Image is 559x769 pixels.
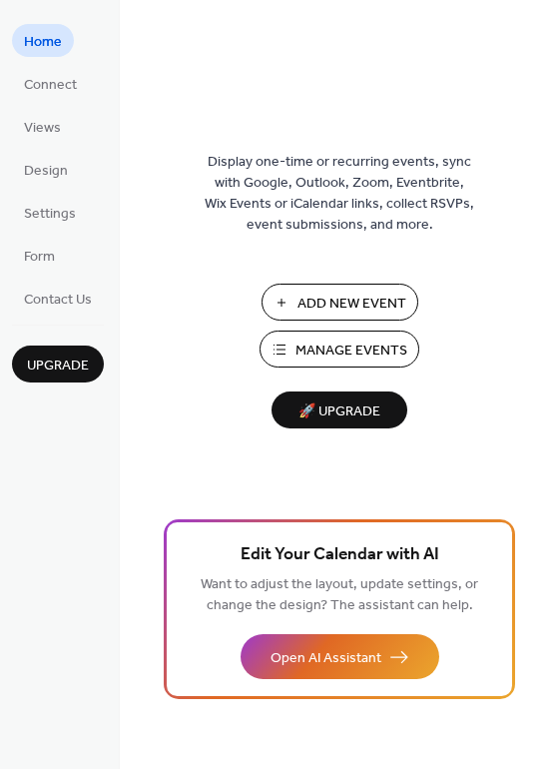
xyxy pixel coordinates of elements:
[12,153,80,186] a: Design
[12,282,104,315] a: Contact Us
[24,247,55,268] span: Form
[205,152,474,236] span: Display one-time or recurring events, sync with Google, Outlook, Zoom, Eventbrite, Wix Events or ...
[12,24,74,57] a: Home
[12,239,67,272] a: Form
[12,346,104,383] button: Upgrade
[241,634,439,679] button: Open AI Assistant
[24,204,76,225] span: Settings
[24,161,68,182] span: Design
[24,75,77,96] span: Connect
[260,331,419,368] button: Manage Events
[12,196,88,229] a: Settings
[24,290,92,311] span: Contact Us
[271,648,381,669] span: Open AI Assistant
[297,294,406,315] span: Add New Event
[283,398,395,425] span: 🚀 Upgrade
[24,118,61,139] span: Views
[241,541,439,569] span: Edit Your Calendar with AI
[12,67,89,100] a: Connect
[24,32,62,53] span: Home
[272,391,407,428] button: 🚀 Upgrade
[262,284,418,321] button: Add New Event
[27,356,89,377] span: Upgrade
[295,341,407,362] span: Manage Events
[201,571,478,619] span: Want to adjust the layout, update settings, or change the design? The assistant can help.
[12,110,73,143] a: Views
